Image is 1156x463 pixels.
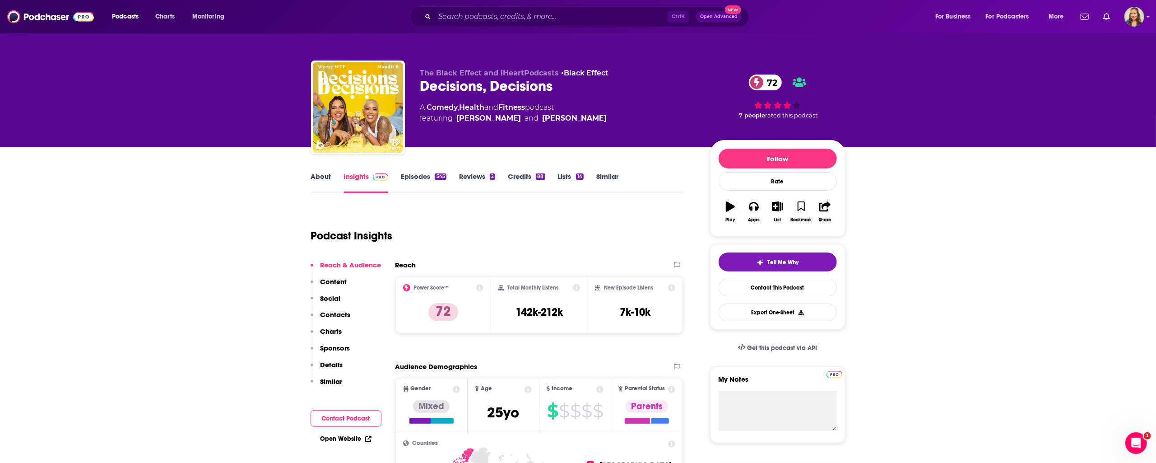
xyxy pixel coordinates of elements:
[826,371,842,378] img: Podchaser Pro
[543,113,607,124] a: Mandii B
[320,261,381,269] p: Reach & Audience
[149,9,180,24] a: Charts
[458,103,460,112] span: ,
[813,196,836,228] button: Share
[1124,7,1144,27] span: Logged in as adriana.guzman
[515,305,563,319] h3: 142k-212k
[819,217,831,223] div: Share
[418,6,758,27] div: Search podcasts, credits, & more...
[596,172,618,193] a: Similar
[742,196,766,228] button: Apps
[935,10,971,23] span: For Business
[719,304,837,321] button: Export One-Sheet
[414,285,449,291] h2: Power Score™
[626,400,668,413] div: Parents
[625,386,665,392] span: Parental Status
[428,303,458,321] p: 72
[668,11,689,23] span: Ctrl K
[490,173,495,180] div: 2
[395,261,416,269] h2: Reach
[620,305,650,319] h3: 7k-10k
[413,400,450,413] div: Mixed
[411,386,431,392] span: Gender
[547,404,558,418] span: $
[789,196,813,228] button: Bookmark
[320,360,343,369] p: Details
[311,229,393,243] h1: Podcast Insights
[1125,432,1147,454] iframe: Intercom live chat
[739,112,765,119] span: 7 people
[311,310,351,327] button: Contacts
[1124,7,1144,27] img: User Profile
[420,102,607,124] div: A podcast
[767,259,799,266] span: Tell Me Why
[719,196,742,228] button: Play
[593,404,603,418] span: $
[719,172,837,191] div: Rate
[485,103,499,112] span: and
[747,344,817,352] span: Get this podcast via API
[1100,9,1114,24] a: Show notifications dropdown
[765,112,817,119] span: rated this podcast
[344,172,389,193] a: InsightsPodchaser Pro
[192,10,224,23] span: Monitoring
[1144,432,1151,440] span: 1
[320,294,341,303] p: Social
[790,217,812,223] div: Bookmark
[552,386,572,392] span: Income
[311,410,381,427] button: Contact Podcast
[373,173,389,181] img: Podchaser Pro
[700,14,738,19] span: Open Advanced
[311,344,350,360] button: Sponsors
[525,113,539,124] span: and
[1049,10,1064,23] span: More
[725,217,735,223] div: Play
[696,11,742,22] button: Open AdvancedNew
[559,404,569,418] span: $
[311,172,331,193] a: About
[826,369,842,378] a: Pro website
[980,9,1042,24] button: open menu
[320,277,347,286] p: Content
[395,362,478,371] h2: Audience Demographics
[155,10,175,23] span: Charts
[320,310,351,319] p: Contacts
[719,279,837,296] a: Contact This Podcast
[457,113,521,124] a: Chakra Khan
[719,375,837,391] label: My Notes
[320,377,343,386] p: Similar
[710,69,845,125] div: 72 7 peoplerated this podcast
[186,9,236,24] button: open menu
[311,360,343,377] button: Details
[460,103,485,112] a: Health
[311,277,347,294] button: Content
[112,10,139,23] span: Podcasts
[507,285,558,291] h2: Total Monthly Listens
[570,404,580,418] span: $
[604,285,654,291] h2: New Episode Listens
[435,173,446,180] div: 545
[508,172,545,193] a: Credits88
[320,327,342,336] p: Charts
[1124,7,1144,27] button: Show profile menu
[719,253,837,271] button: tell me why sparkleTell Me Why
[420,113,607,124] span: featuring
[1077,9,1092,24] a: Show notifications dropdown
[401,172,446,193] a: Episodes545
[320,344,350,352] p: Sponsors
[435,9,668,24] input: Search podcasts, credits, & more...
[320,435,371,443] a: Open Website
[731,337,825,359] a: Get this podcast via API
[758,75,782,90] span: 72
[7,8,94,25] img: Podchaser - Follow, Share and Rate Podcasts
[986,10,1029,23] span: For Podcasters
[558,172,584,193] a: Lists14
[581,404,592,418] span: $
[499,103,525,112] a: Fitness
[536,173,545,180] div: 88
[311,261,381,277] button: Reach & Audience
[1042,9,1075,24] button: open menu
[106,9,150,24] button: open menu
[427,103,458,112] a: Comedy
